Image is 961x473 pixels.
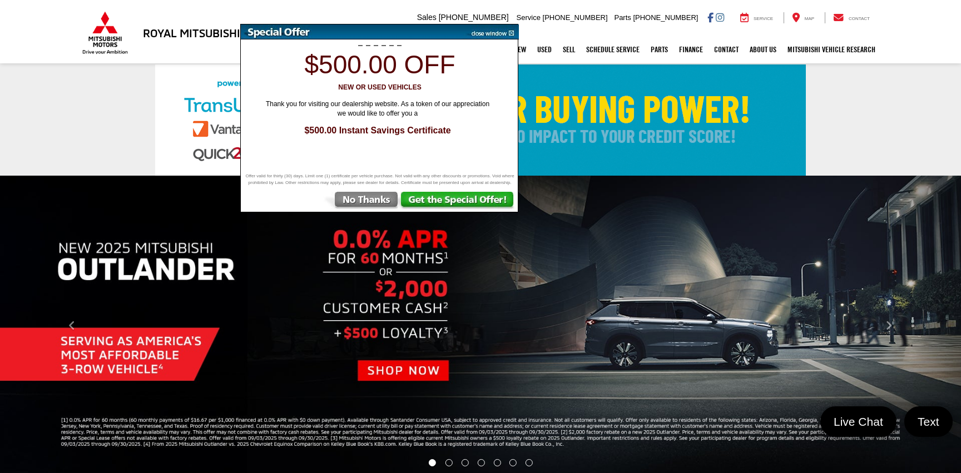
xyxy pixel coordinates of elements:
a: Instagram: Click to visit our Instagram page [716,13,724,22]
h3: New or Used Vehicles [247,84,513,91]
img: close window [463,24,519,39]
a: Text [904,406,953,437]
a: Contact [709,36,744,63]
span: Service [754,16,773,21]
a: Live Chat [820,406,896,437]
span: Thank you for visiting our dealership website. As a token of our appreciation we would like to of... [258,99,497,118]
span: Map [805,16,814,21]
a: Schedule Service: Opens in a new tab [581,36,645,63]
li: Go to slide number 1. [429,459,436,466]
span: Live Chat [828,414,889,429]
span: Text [912,414,945,429]
a: Sell [557,36,581,63]
h3: Royal Mitsubishi [143,27,240,39]
a: Facebook: Click to visit our Facebook page [707,13,714,22]
span: [PHONE_NUMBER] [543,13,608,22]
li: Go to slide number 2. [445,459,453,466]
img: Mitsubishi [80,11,130,54]
li: Go to slide number 5. [493,459,501,466]
li: Go to slide number 6. [509,459,517,466]
span: [PHONE_NUMBER] [633,13,698,22]
span: Parts [614,13,631,22]
button: Click to view next picture. [817,198,961,454]
li: Go to slide number 4. [478,459,485,466]
li: Go to slide number 7. [526,459,533,466]
a: Contact [825,12,878,23]
span: Contact [849,16,870,21]
a: New [508,36,532,63]
span: Sales [417,13,437,22]
a: Service [732,12,781,23]
img: No Thanks, Continue to Website [323,192,400,212]
img: Get the Special Offer [400,192,518,212]
img: Check Your Buying Power [155,64,806,176]
img: Special Offer [241,24,463,39]
a: Map [784,12,823,23]
a: Finance [673,36,709,63]
a: About Us [744,36,782,63]
span: Service [517,13,541,22]
span: [PHONE_NUMBER] [439,13,509,22]
a: Parts: Opens in a new tab [645,36,673,63]
span: $500.00 Instant Savings Certificate [252,125,503,137]
h1: $500.00 off [247,51,513,79]
li: Go to slide number 3. [462,459,469,466]
a: Mitsubishi Vehicle Research [782,36,881,63]
a: Used [532,36,557,63]
span: Offer valid for thirty (30) days. Limit one (1) certificate per vehicle purchase. Not valid with ... [244,173,516,186]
